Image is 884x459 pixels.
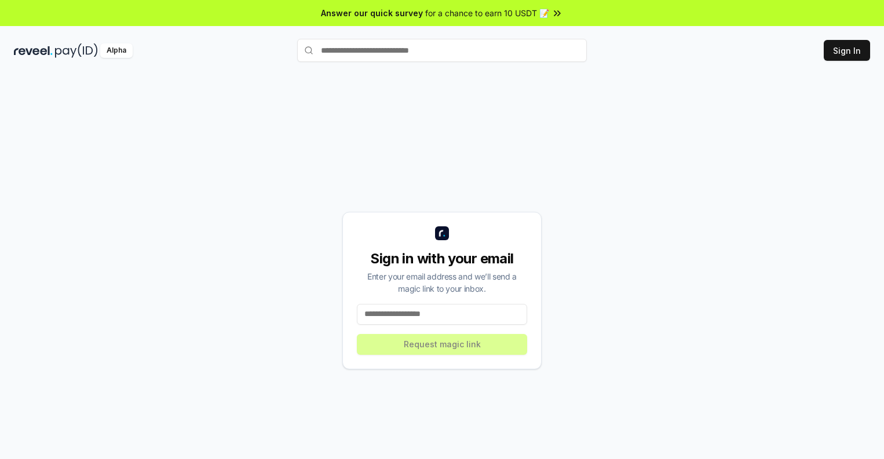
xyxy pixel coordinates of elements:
[357,270,527,295] div: Enter your email address and we’ll send a magic link to your inbox.
[100,43,133,58] div: Alpha
[435,226,449,240] img: logo_small
[14,43,53,58] img: reveel_dark
[357,249,527,268] div: Sign in with your email
[824,40,870,61] button: Sign In
[55,43,98,58] img: pay_id
[321,7,423,19] span: Answer our quick survey
[425,7,549,19] span: for a chance to earn 10 USDT 📝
